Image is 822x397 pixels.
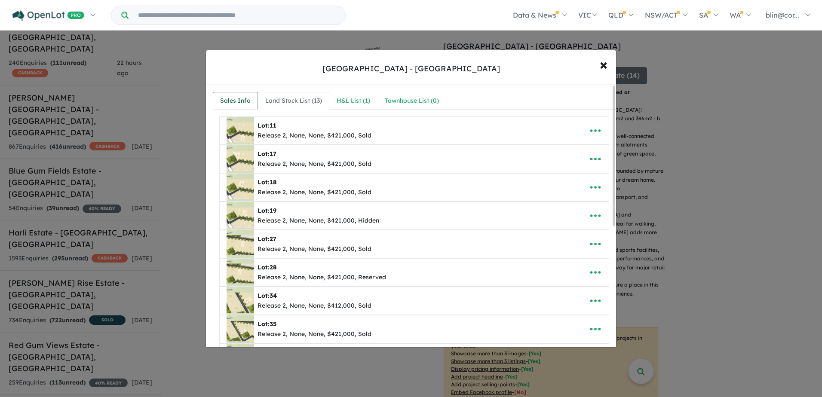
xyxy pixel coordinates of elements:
span: 35 [270,320,276,328]
div: Townhouse List ( 0 ) [385,96,439,106]
span: × [600,55,607,73]
b: Lot: [258,178,276,186]
img: Openlot PRO Logo White [12,10,84,21]
img: Littlehampton%20Estate%20-%20Hampton%20Park%20-%20Lot%2018___1751005717.png [227,174,254,201]
span: 17 [270,150,276,158]
img: Littlehampton%20Estate%20-%20Hampton%20Park%20-%20Lot%2027___1751005833.png [227,230,254,258]
div: [GEOGRAPHIC_DATA] - [GEOGRAPHIC_DATA] [322,63,500,74]
div: Release 2, None, None, $412,000, Sold [258,301,371,311]
div: Release 2, None, None, $421,000, Sold [258,131,371,141]
div: Release 2, None, None, $421,000, Sold [258,187,371,198]
img: Littlehampton%20Estate%20-%20Hampton%20Park%20-%20Lot%207___1751006008.png [227,344,254,371]
span: blin@cor... [766,11,799,19]
img: Littlehampton%20Estate%20-%20Hampton%20Park%20-%20Lot%2019___1751005794.png [227,202,254,229]
span: 28 [270,263,276,271]
img: Littlehampton%20Estate%20-%20Hampton%20Park%20-%20Lot%2034___1751005939.png [227,287,254,315]
div: Sales Info [220,96,251,106]
img: Littlehampton%20Estate%20-%20Hampton%20Park%20-%20Lot%2011___1751005582.png [227,117,254,144]
b: Lot: [258,320,276,328]
img: Littlehampton%20Estate%20-%20Hampton%20Park%20-%20Lot%2017___1751005645.png [227,145,254,173]
span: 27 [270,235,276,243]
b: Lot: [258,122,276,129]
span: 11 [270,122,276,129]
div: Land Stock List ( 13 ) [265,96,322,106]
div: Release 2, None, None, $421,000, Sold [258,329,371,339]
div: Release 2, None, None, $421,000, Sold [258,159,371,169]
img: Littlehampton%20Estate%20-%20Hampton%20Park%20-%20Lot%2028___1751005863.png [227,259,254,286]
div: Release 2, None, None, $421,000, Hidden [258,216,379,226]
span: 18 [270,178,276,186]
input: Try estate name, suburb, builder or developer [130,6,344,24]
span: 19 [270,207,276,214]
b: Lot: [258,235,276,243]
b: Lot: [258,207,276,214]
b: Lot: [258,263,276,271]
span: 34 [270,292,277,299]
b: Lot: [258,292,277,299]
b: Lot: [258,150,276,158]
img: Littlehampton%20Estate%20-%20Hampton%20Park%20-%20Lot%2035___1751005975.png [227,315,254,343]
div: Release 2, None, None, $421,000, Sold [258,244,371,254]
div: Release 2, None, None, $421,000, Reserved [258,272,386,283]
div: H&L List ( 1 ) [337,96,370,106]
